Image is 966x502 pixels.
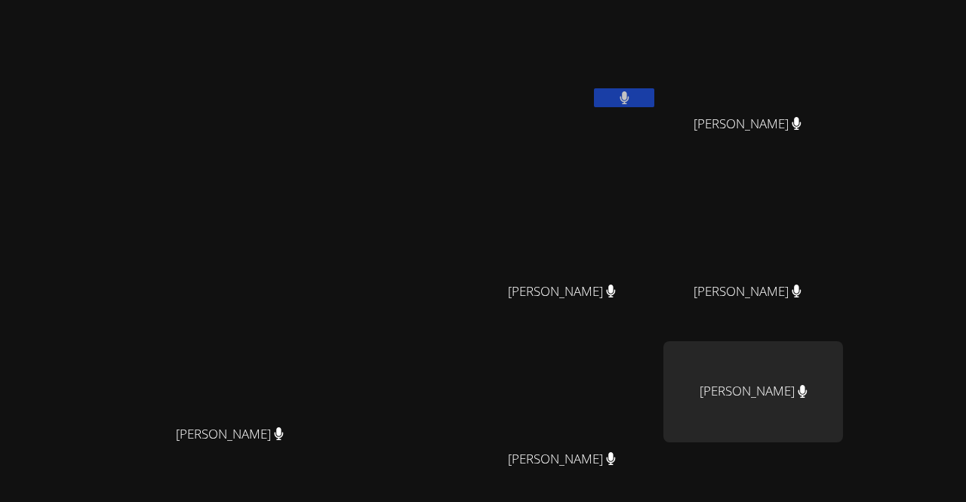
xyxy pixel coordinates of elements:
span: [PERSON_NAME] [694,281,801,303]
div: [PERSON_NAME] [663,341,843,442]
span: [PERSON_NAME] [508,281,616,303]
span: [PERSON_NAME] [508,448,616,470]
span: [PERSON_NAME] [694,113,801,135]
span: [PERSON_NAME] [176,423,284,445]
